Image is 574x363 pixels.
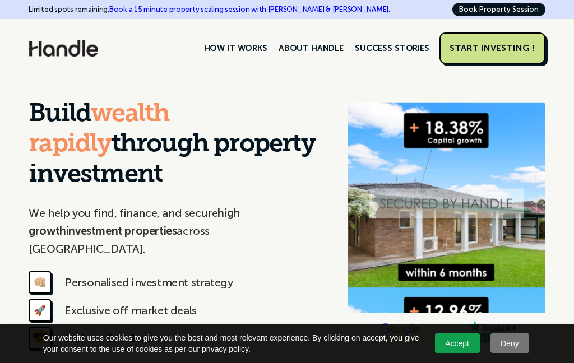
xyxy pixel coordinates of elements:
a: Book Property Session [452,3,545,16]
div: 🚀 [29,299,51,322]
div: Exclusive off market deals [64,301,197,319]
div: START INVESTING ! [450,43,535,54]
span: Our website uses cookies to give you the best and most relevant experience. By clicking on accept... [43,332,420,355]
a: Book a 15 minute property scaling session with [PERSON_NAME] & [PERSON_NAME]. [109,5,390,13]
h1: Build through property investment [29,100,325,190]
a: START INVESTING ! [439,32,545,64]
a: HOW IT WORKS [198,39,273,58]
a: SUCCESS STORIES [349,39,435,58]
a: Accept [435,333,480,353]
div: Limited spots remaining. [29,3,390,16]
div: Personalised investment strategy [64,273,233,291]
div: 👊🏼 [29,271,51,294]
strong: investment properties [66,224,177,238]
p: We help you find, finance, and secure across [GEOGRAPHIC_DATA]. [29,204,325,258]
span: wealth rapidly [29,102,169,157]
a: Deny [490,333,530,353]
a: ABOUT HANDLE [273,39,349,58]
